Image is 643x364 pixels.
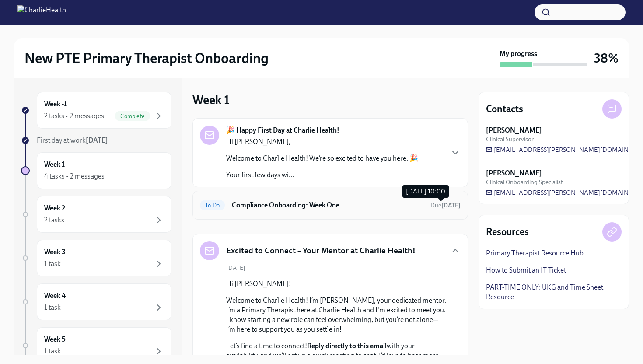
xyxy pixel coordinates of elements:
h6: Week -1 [44,99,67,109]
span: To Do [200,202,225,209]
h6: Compliance Onboarding: Week One [232,200,423,210]
p: Welcome to Charlie Health! I’m [PERSON_NAME], your dedicated mentor. I’m a Primary Therapist here... [226,296,447,334]
a: PART-TIME ONLY: UKG and Time Sheet Resource [486,283,622,302]
span: Clinical Supervisor [486,135,534,143]
a: Week 41 task [21,283,171,320]
h6: Week 1 [44,160,65,169]
h3: 38% [594,50,619,66]
p: Hi [PERSON_NAME]! [226,279,447,289]
p: Welcome to Charlie Health! We’re so excited to have you here. 🎉 [226,154,418,163]
span: Due [430,202,461,209]
h6: Week 4 [44,291,66,301]
img: CharlieHealth [17,5,66,19]
strong: My progress [500,49,537,59]
h4: Contacts [486,102,523,115]
span: [DATE] [226,264,245,272]
h2: New PTE Primary Therapist Onboarding [24,49,269,67]
strong: 🎉 Happy First Day at Charlie Health! [226,126,339,135]
h3: Week 1 [192,92,230,108]
a: Week 22 tasks [21,196,171,233]
a: Week 51 task [21,327,171,364]
p: Your first few days wi... [226,170,418,180]
strong: Reply directly to this email [307,342,387,350]
a: Week -12 tasks • 2 messagesComplete [21,92,171,129]
span: Complete [115,113,150,119]
a: First day at work[DATE] [21,136,171,145]
strong: [PERSON_NAME] [486,168,542,178]
div: 4 tasks • 2 messages [44,171,105,181]
div: 2 tasks • 2 messages [44,111,104,121]
strong: [PERSON_NAME] [486,126,542,135]
h6: Week 3 [44,247,66,257]
a: How to Submit an IT Ticket [486,266,566,275]
h5: Excited to Connect – Your Mentor at Charlie Health! [226,245,416,256]
a: Week 14 tasks • 2 messages [21,152,171,189]
span: First day at work [37,136,108,144]
span: Clinical Onboarding Specialist [486,178,563,186]
h6: Week 5 [44,335,66,344]
a: To DoCompliance Onboarding: Week OneDue[DATE] [200,198,461,212]
div: 1 task [44,259,61,269]
strong: [DATE] [441,202,461,209]
div: 1 task [44,303,61,312]
h4: Resources [486,225,529,238]
h6: Week 2 [44,203,65,213]
a: Primary Therapist Resource Hub [486,248,584,258]
div: 2 tasks [44,215,64,225]
div: 1 task [44,346,61,356]
strong: [DATE] [86,136,108,144]
a: Week 31 task [21,240,171,276]
p: Hi [PERSON_NAME], [226,137,418,147]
